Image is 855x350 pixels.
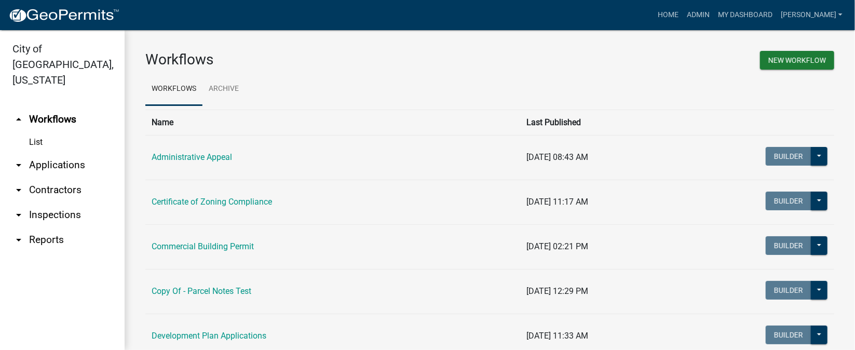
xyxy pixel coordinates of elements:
[766,192,811,210] button: Builder
[12,113,25,126] i: arrow_drop_up
[766,236,811,255] button: Builder
[526,241,588,251] span: [DATE] 02:21 PM
[714,5,777,25] a: My Dashboard
[520,110,676,135] th: Last Published
[760,51,834,70] button: New Workflow
[145,51,482,69] h3: Workflows
[766,147,811,166] button: Builder
[683,5,714,25] a: Admin
[152,152,232,162] a: Administrative Appeal
[526,197,588,207] span: [DATE] 11:17 AM
[766,326,811,344] button: Builder
[152,331,266,341] a: Development Plan Applications
[152,286,251,296] a: Copy Of - Parcel Notes Test
[12,184,25,196] i: arrow_drop_down
[12,159,25,171] i: arrow_drop_down
[202,73,245,106] a: Archive
[777,5,847,25] a: [PERSON_NAME]
[152,241,254,251] a: Commercial Building Permit
[526,331,588,341] span: [DATE] 11:33 AM
[12,234,25,246] i: arrow_drop_down
[526,152,588,162] span: [DATE] 08:43 AM
[526,286,588,296] span: [DATE] 12:29 PM
[145,110,520,135] th: Name
[152,197,272,207] a: Certificate of Zoning Compliance
[12,209,25,221] i: arrow_drop_down
[145,73,202,106] a: Workflows
[766,281,811,300] button: Builder
[654,5,683,25] a: Home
